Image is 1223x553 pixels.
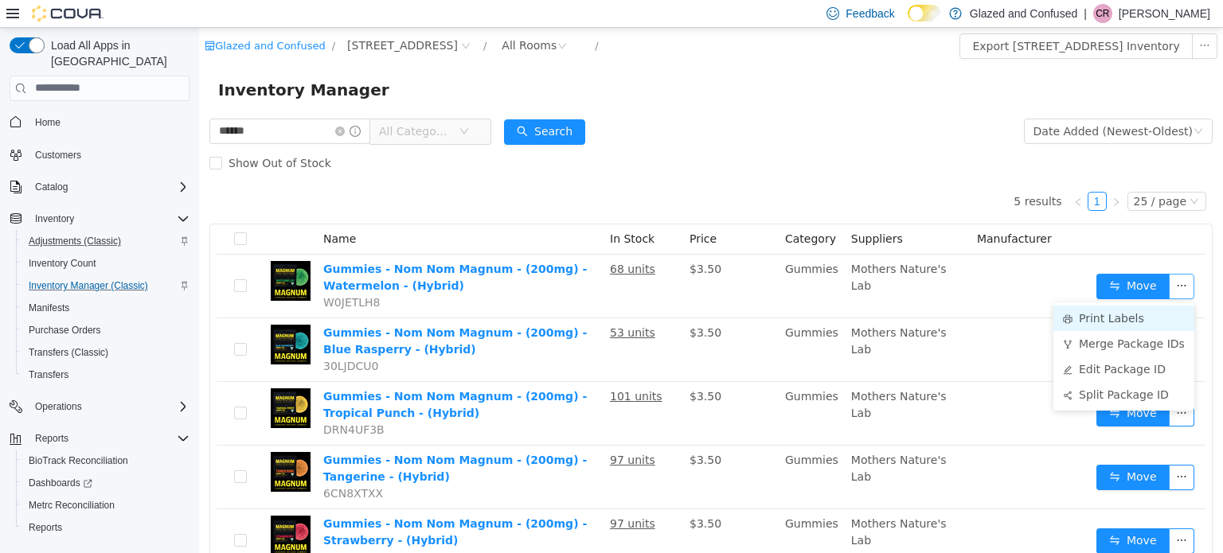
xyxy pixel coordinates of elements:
[970,4,1077,23] p: Glazed and Confused
[834,92,994,115] div: Date Added (Newest-Oldest)
[411,204,455,217] span: In Stock
[22,473,190,493] span: Dashboards
[580,227,646,290] td: Gummies
[150,98,162,109] i: icon: info-circle
[889,165,907,182] a: 1
[124,523,181,535] span: Y2YJQUAR
[22,496,121,515] a: Metrc Reconciliation
[490,204,518,217] span: Price
[490,489,522,502] span: $3.50
[411,426,456,438] u: 97 units
[72,424,111,464] img: Gummies - Nom Nom Magnum - (200mg) - Tangerine - (Hybrid) hero shot
[411,235,456,247] u: 68 units
[3,208,196,230] button: Inventory
[124,489,388,519] a: Gummies - Nom Nom Magnum - (200mg) - Strawberry - (Hybrid)
[490,298,522,311] span: $3.50
[760,6,993,31] button: Export [STREET_ADDRESS] Inventory
[1093,4,1112,23] div: Cody Rosenthal
[23,129,139,142] span: Show Out of Stock
[124,332,179,345] span: 30LJDCU0
[864,337,873,347] i: icon: edit
[35,212,74,225] span: Inventory
[29,177,190,197] span: Catalog
[854,278,995,303] li: Print Labels
[180,95,252,111] span: All Categories
[22,451,190,470] span: BioTrack Reconciliation
[580,354,646,418] td: Gummies
[897,437,971,462] button: icon: swapMove
[22,276,154,295] a: Inventory Manager (Classic)
[16,319,196,341] button: Purchase Orders
[994,99,1004,110] i: icon: down
[29,454,128,467] span: BioTrack Reconciliation
[124,459,184,472] span: 6CN8XTXX
[29,368,68,381] span: Transfers
[970,246,995,271] button: icon: ellipsis
[778,204,853,217] span: Manufacturer
[148,9,259,26] span: 2465 US Highway 2 S, Crystal Falls
[22,365,190,384] span: Transfers
[72,488,111,528] img: Gummies - Nom Nom Magnum - (200mg) - Strawberry - (Hybrid) hero shot
[22,276,190,295] span: Inventory Manager (Classic)
[22,518,190,537] span: Reports
[3,176,196,198] button: Catalog
[490,362,522,375] span: $3.50
[16,472,196,494] a: Dashboards
[908,5,941,21] input: Dark Mode
[874,169,884,179] i: icon: left
[32,6,104,21] img: Cova
[815,164,862,183] li: 5 results
[16,516,196,539] button: Reports
[411,489,456,502] u: 97 units
[124,235,388,264] a: Gummies - Nom Nom Magnum - (200mg) - Watermelon - (Hybrid)
[864,286,873,296] i: icon: printer
[136,99,146,108] i: icon: close-circle
[29,499,115,512] span: Metrc Reconciliation
[303,6,358,29] div: All Rooms
[284,12,287,24] span: /
[22,298,190,317] span: Manifests
[22,321,190,340] span: Purchase Orders
[35,432,68,445] span: Reports
[889,164,908,183] li: 1
[29,112,190,132] span: Home
[29,113,67,132] a: Home
[29,429,75,448] button: Reports
[411,362,463,375] u: 101 units
[6,12,127,24] a: icon: shopGlazed and Confused
[912,169,922,179] i: icon: right
[854,329,995,354] li: Edit Package ID
[846,6,894,21] span: Feedback
[22,254,103,273] a: Inventory Count
[35,149,81,162] span: Customers
[1084,4,1087,23] p: |
[3,395,196,418] button: Operations
[908,164,927,183] li: Next Page
[3,427,196,450] button: Reports
[869,164,889,183] li: Previous Page
[22,254,190,273] span: Inventory Count
[72,360,111,400] img: Gummies - Nom Nom Magnum - (200mg) - Tropical Punch - (Hybrid) hero shot
[490,235,522,247] span: $3.50
[22,365,75,384] a: Transfers
[29,279,148,292] span: Inventory Manager (Classic)
[22,232,127,251] a: Adjustments (Classic)
[29,429,190,448] span: Reports
[29,397,88,416] button: Operations
[124,268,182,281] span: W0JETLH8
[16,494,196,516] button: Metrc Reconciliation
[133,12,136,24] span: /
[3,143,196,166] button: Customers
[970,437,995,462] button: icon: ellipsis
[29,521,62,534] span: Reports
[3,111,196,134] button: Home
[22,232,190,251] span: Adjustments (Classic)
[72,297,111,337] img: Gummies - Nom Nom Magnum - (200mg) - Blue Rasperry - (Hybrid) hero shot
[411,298,456,311] u: 53 units
[22,518,68,537] a: Reports
[29,257,96,270] span: Inventory Count
[1096,4,1109,23] span: CR
[970,500,995,526] button: icon: ellipsis
[35,116,61,129] span: Home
